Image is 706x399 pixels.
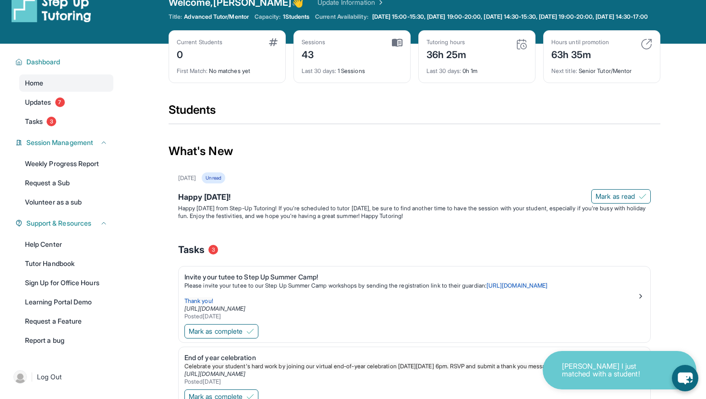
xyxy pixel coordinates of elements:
[19,313,113,330] a: Request a Feature
[169,130,660,172] div: What's New
[184,370,245,377] a: [URL][DOMAIN_NAME]
[426,38,467,46] div: Tutoring hours
[184,313,637,320] div: Posted [DATE]
[178,205,651,220] p: Happy [DATE] from Step-Up Tutoring! If you're scheduled to tutor [DATE], be sure to find another ...
[13,370,27,384] img: user-img
[392,38,402,47] img: card
[26,218,91,228] span: Support & Resources
[426,67,461,74] span: Last 30 days :
[372,13,648,21] span: [DATE] 15:00-15:30, [DATE] 19:00-20:00, [DATE] 14:30-15:30, [DATE] 19:00-20:00, [DATE] 14:30-17:00
[19,94,113,111] a: Updates7
[255,13,281,21] span: Capacity:
[19,274,113,291] a: Sign Up for Office Hours
[23,57,108,67] button: Dashboard
[19,174,113,192] a: Request a Sub
[25,117,43,126] span: Tasks
[177,46,222,61] div: 0
[23,218,108,228] button: Support & Resources
[26,138,93,147] span: Session Management
[179,266,650,322] a: Invite your tutee to Step Up Summer Camp!Please invite your tutee to our Step Up Summer Camp work...
[19,155,113,172] a: Weekly Progress Report
[169,102,660,123] div: Students
[184,363,637,370] p: !
[302,67,336,74] span: Last 30 days :
[47,117,56,126] span: 3
[184,13,248,21] span: Advanced Tutor/Mentor
[178,191,651,205] div: Happy [DATE]!
[246,327,254,335] img: Mark as complete
[25,78,43,88] span: Home
[10,366,113,387] a: |Log Out
[184,272,637,282] div: Invite your tutee to Step Up Summer Camp!
[202,172,225,183] div: Unread
[370,13,650,21] a: [DATE] 15:00-15:30, [DATE] 19:00-20:00, [DATE] 14:30-15:30, [DATE] 19:00-20:00, [DATE] 14:30-17:00
[516,38,527,50] img: card
[426,46,467,61] div: 36h 25m
[178,243,205,256] span: Tasks
[19,332,113,349] a: Report a bug
[25,97,51,107] span: Updates
[426,61,527,75] div: 0h 1m
[302,61,402,75] div: 1 Sessions
[19,113,113,130] a: Tasks3
[19,255,113,272] a: Tutor Handbook
[487,282,548,289] a: [URL][DOMAIN_NAME]
[31,371,33,383] span: |
[551,46,609,61] div: 63h 35m
[184,378,637,386] div: Posted [DATE]
[551,38,609,46] div: Hours until promotion
[55,97,65,107] span: 7
[672,365,698,391] button: chat-button
[591,189,651,204] button: Mark as read
[23,138,108,147] button: Session Management
[178,174,196,182] div: [DATE]
[19,293,113,311] a: Learning Portal Demo
[551,67,577,74] span: Next title :
[184,363,552,370] span: Celebrate your student's hard work by joining our virtual end-of-year celebration [DATE][DATE] 6p...
[26,57,61,67] span: Dashboard
[641,38,652,50] img: card
[177,67,207,74] span: First Match :
[184,324,258,339] button: Mark as complete
[551,61,652,75] div: Senior Tutor/Mentor
[302,46,326,61] div: 43
[269,38,278,46] img: card
[639,193,646,200] img: Mark as read
[19,193,113,211] a: Volunteer as a sub
[184,297,213,304] span: Thank you!
[184,305,245,312] a: [URL][DOMAIN_NAME]
[283,13,310,21] span: 1 Students
[19,236,113,253] a: Help Center
[596,192,635,201] span: Mark as read
[19,74,113,92] a: Home
[169,13,182,21] span: Title:
[189,326,243,336] span: Mark as complete
[184,282,637,290] p: Please invite your tutee to our Step Up Summer Camp workshops by sending the registration link to...
[562,363,658,378] p: [PERSON_NAME] I just matched with a student!
[177,61,278,75] div: No matches yet
[37,372,62,382] span: Log Out
[302,38,326,46] div: Sessions
[208,245,218,254] span: 3
[315,13,368,21] span: Current Availability:
[179,347,650,387] a: End of year celebrationCelebrate your student's hard work by joining our virtual end-of-year cele...
[177,38,222,46] div: Current Students
[184,353,637,363] div: End of year celebration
